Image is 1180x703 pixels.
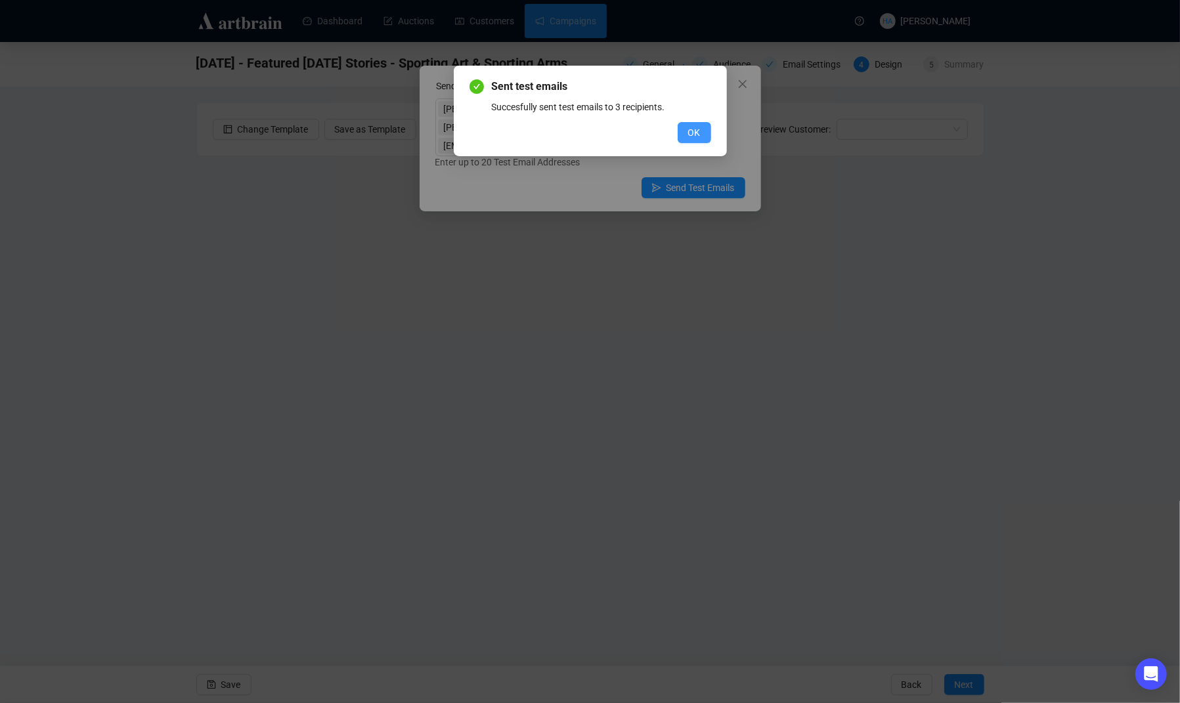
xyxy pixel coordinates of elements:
[470,79,484,94] span: check-circle
[492,100,711,114] div: Succesfully sent test emails to 3 recipients.
[688,125,701,140] span: OK
[492,79,711,95] span: Sent test emails
[1135,658,1167,690] div: Open Intercom Messenger
[678,122,711,143] button: OK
